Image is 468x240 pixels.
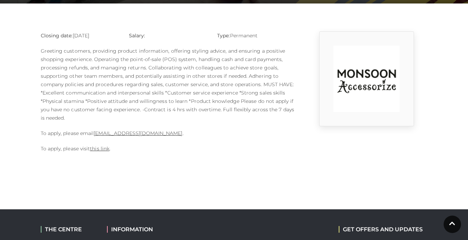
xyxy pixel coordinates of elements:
[94,130,182,136] a: [EMAIL_ADDRESS][DOMAIN_NAME]
[90,145,109,152] a: this link
[41,32,73,39] strong: Closing date:
[107,226,196,233] h2: INFORMATION
[41,144,295,153] p: To apply, please visit .
[41,31,118,40] p: [DATE]
[129,32,145,39] strong: Salary:
[41,129,295,137] p: To apply, please email .
[41,226,97,233] h2: THE CENTRE
[333,46,400,112] img: rtuC_1630740947_no1Y.jpg
[339,226,423,233] h2: GET OFFERS AND UPDATES
[217,31,295,40] p: Permanent
[217,32,230,39] strong: Type:
[41,47,295,122] p: Greeting customers, providing product information, offering styling advice, and ensuring a positi...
